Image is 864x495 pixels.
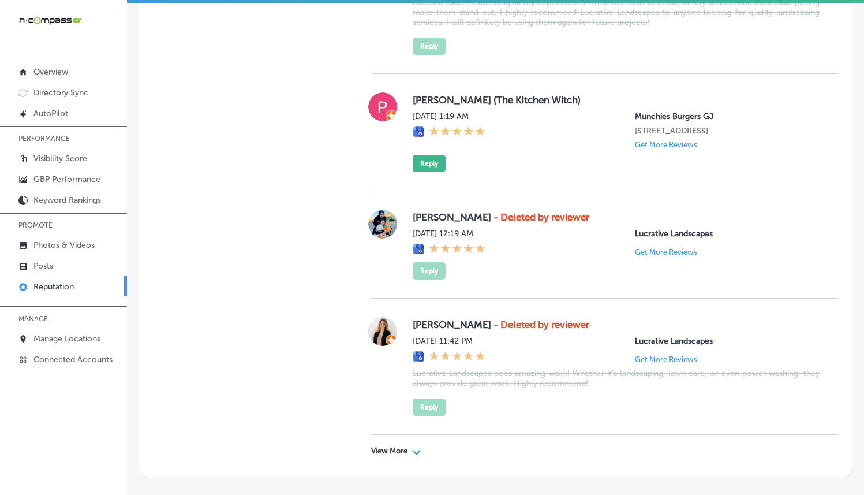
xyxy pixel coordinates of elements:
p: 383 29 Rd [635,126,820,136]
p: Lucrative Landscapes [635,336,820,346]
p: Visibility Score [33,154,87,163]
p: Directory Sync [33,88,88,98]
strong: - Deleted by reviewer [493,211,589,223]
p: Keyword Rankings [33,195,101,205]
label: [PERSON_NAME] [413,211,820,223]
p: Get More Reviews [635,248,697,256]
div: 5 Stars [429,126,485,139]
p: AutoPilot [33,109,68,118]
p: Get More Reviews [635,140,697,149]
p: Overview [33,67,68,77]
p: Lucrative Landscapes [635,229,820,239]
blockquote: Lucrative Landscapes does amazing work! Whether it's landscaping, lawn care, or even power washin... [413,369,820,388]
strong: - Deleted by reviewer [493,319,589,330]
p: Munchies Burgers GJ [635,111,820,121]
button: Reply [413,262,446,280]
label: [DATE] 12:19 AM [413,229,485,239]
p: View More [371,446,407,456]
div: 5 Stars [429,351,485,363]
p: Photos & Videos [33,240,95,250]
button: Reply [413,38,446,55]
label: [DATE] 1:19 AM [413,111,485,121]
p: Posts [33,261,53,271]
p: Get More Reviews [635,355,697,364]
button: Reply [413,155,446,172]
label: [PERSON_NAME] [413,319,820,330]
label: [PERSON_NAME] (The Kitchen Witch) [413,94,820,106]
img: 660ab0bf-5cc7-4cb8-ba1c-48b5ae0f18e60NCTV_CLogo_TV_Black_-500x88.png [18,15,82,26]
p: Reputation [33,282,74,292]
button: Reply [413,399,446,416]
div: 5 Stars [429,243,485,256]
label: [DATE] 11:42 PM [413,336,485,346]
p: GBP Performance [33,174,100,184]
p: Connected Accounts [33,355,113,364]
p: Manage Locations [33,334,100,344]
